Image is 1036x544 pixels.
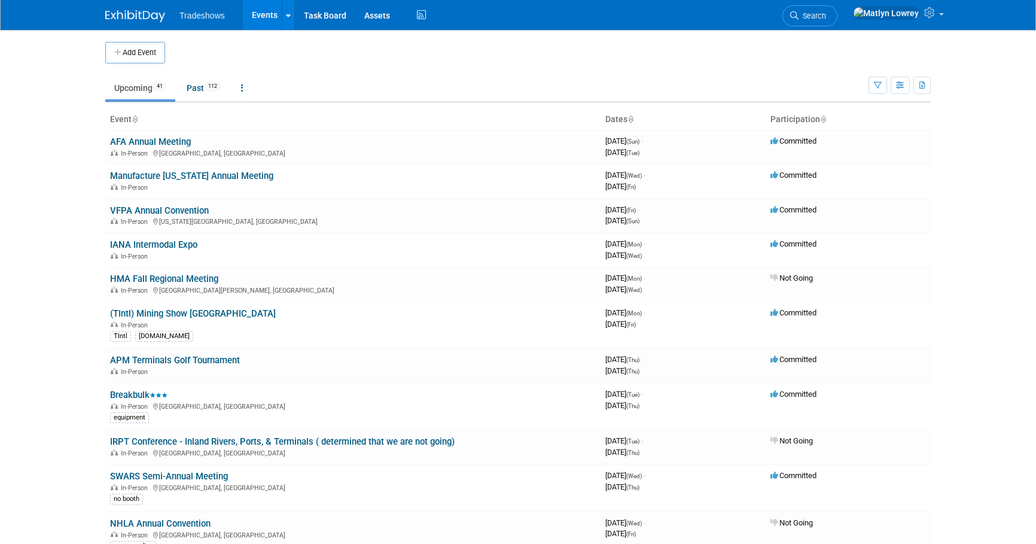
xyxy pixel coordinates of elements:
[110,148,596,157] div: [GEOGRAPHIC_DATA], [GEOGRAPHIC_DATA]
[641,390,643,399] span: -
[766,110,931,130] th: Participation
[638,205,639,214] span: -
[121,321,151,329] span: In-Person
[111,253,118,259] img: In-Person Event
[110,448,596,457] div: [GEOGRAPHIC_DATA], [GEOGRAPHIC_DATA]
[121,253,151,260] span: In-Person
[605,205,639,214] span: [DATE]
[111,321,118,327] img: In-Person Event
[111,449,118,455] img: In-Person Event
[605,308,645,317] span: [DATE]
[605,171,645,180] span: [DATE]
[641,136,643,145] span: -
[111,184,118,190] img: In-Person Event
[110,401,596,411] div: [GEOGRAPHIC_DATA], [GEOGRAPHIC_DATA]
[853,7,919,20] img: Matlyn Lowrey
[105,42,165,63] button: Add Event
[626,275,642,282] span: (Mon)
[111,484,118,490] img: In-Person Event
[770,471,816,480] span: Committed
[641,355,643,364] span: -
[121,184,151,192] span: In-Person
[626,449,639,456] span: (Thu)
[110,390,167,400] a: Breakbulk
[605,471,645,480] span: [DATE]
[782,5,837,26] a: Search
[105,110,601,130] th: Event
[644,471,645,480] span: -
[626,321,636,328] span: (Fri)
[626,438,639,445] span: (Tue)
[605,518,645,527] span: [DATE]
[626,520,642,527] span: (Wed)
[626,287,642,293] span: (Wed)
[605,136,643,145] span: [DATE]
[605,285,642,294] span: [DATE]
[644,273,645,282] span: -
[605,436,643,445] span: [DATE]
[626,207,636,214] span: (Fri)
[770,273,813,282] span: Not Going
[626,241,642,248] span: (Mon)
[110,331,131,342] div: TIntl
[626,184,636,190] span: (Fri)
[601,110,766,130] th: Dates
[110,412,149,423] div: equipment
[121,287,151,294] span: In-Person
[644,171,645,180] span: -
[770,355,816,364] span: Committed
[110,518,211,529] a: NHLA Annual Convention
[132,114,138,124] a: Sort by Event Name
[626,253,642,259] span: (Wed)
[110,494,143,505] div: no booth
[644,308,645,317] span: -
[110,285,596,294] div: [GEOGRAPHIC_DATA][PERSON_NAME], [GEOGRAPHIC_DATA]
[121,484,151,492] span: In-Person
[799,11,826,20] span: Search
[105,77,175,99] a: Upcoming41
[121,368,151,376] span: In-Person
[605,273,645,282] span: [DATE]
[626,391,639,398] span: (Tue)
[770,136,816,145] span: Committed
[110,216,596,226] div: [US_STATE][GEOGRAPHIC_DATA], [GEOGRAPHIC_DATA]
[179,11,225,20] span: Tradeshows
[605,216,639,225] span: [DATE]
[605,239,645,248] span: [DATE]
[111,531,118,537] img: In-Person Event
[135,331,193,342] div: [DOMAIN_NAME]
[121,403,151,411] span: In-Person
[121,449,151,457] span: In-Person
[178,77,230,99] a: Past112
[605,251,642,260] span: [DATE]
[641,436,643,445] span: -
[121,531,151,539] span: In-Person
[110,239,197,250] a: IANA Intermodal Expo
[110,308,276,319] a: (TIntl) Mining Show [GEOGRAPHIC_DATA]
[626,138,639,145] span: (Sun)
[605,366,639,375] span: [DATE]
[110,482,596,492] div: [GEOGRAPHIC_DATA], [GEOGRAPHIC_DATA]
[605,148,639,157] span: [DATE]
[111,218,118,224] img: In-Person Event
[820,114,826,124] a: Sort by Participation Type
[626,357,639,363] span: (Thu)
[110,355,240,366] a: APM Terminals Golf Tournament
[110,436,455,447] a: IRPT Conference - Inland Rivers, Ports, & Terminals ( determined that we are not going)
[770,171,816,180] span: Committed
[644,239,645,248] span: -
[111,150,118,156] img: In-Person Event
[111,287,118,293] img: In-Person Event
[605,390,643,399] span: [DATE]
[153,82,166,91] span: 41
[626,368,639,375] span: (Thu)
[626,484,639,491] span: (Thu)
[626,218,639,224] span: (Sun)
[626,473,642,479] span: (Wed)
[111,403,118,409] img: In-Person Event
[605,401,639,410] span: [DATE]
[626,531,636,537] span: (Fri)
[111,368,118,374] img: In-Person Event
[605,355,643,364] span: [DATE]
[626,403,639,409] span: (Thu)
